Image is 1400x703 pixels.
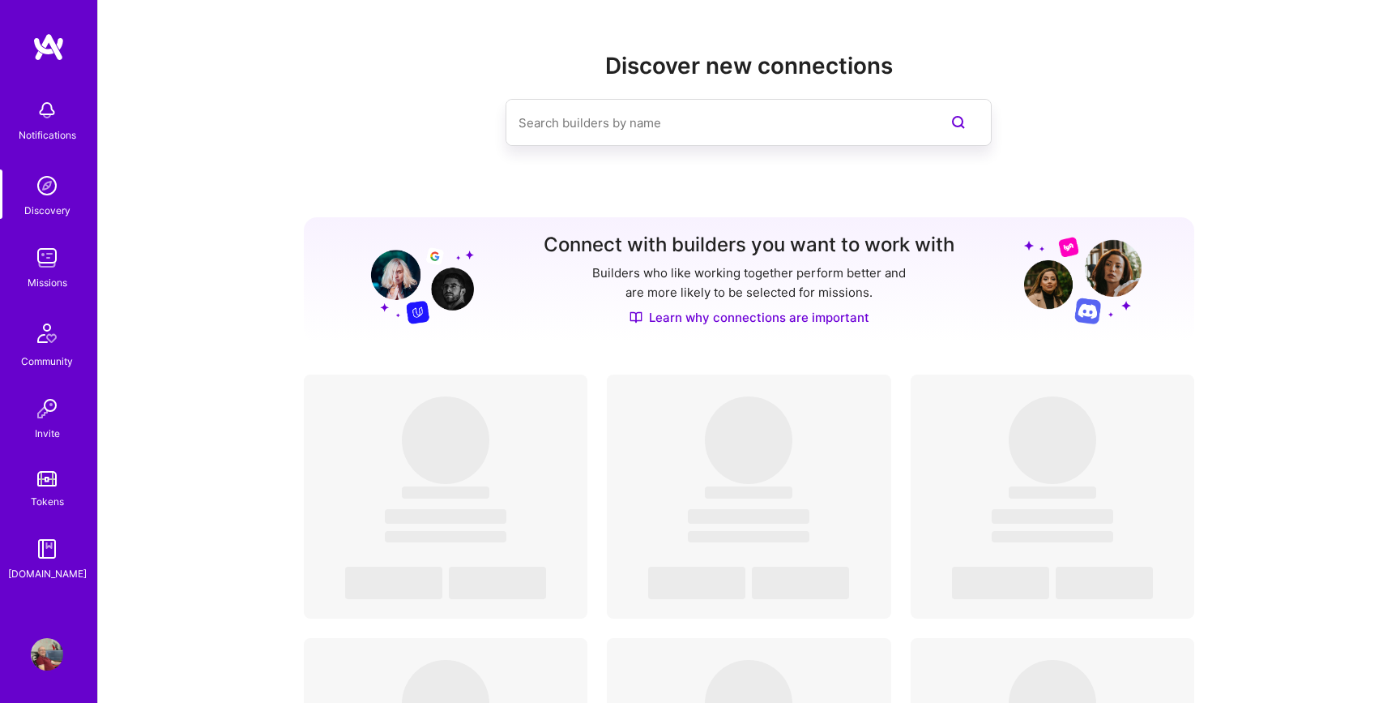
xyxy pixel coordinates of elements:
div: Tokens [31,493,64,510]
div: Community [21,353,73,370]
span: ‌ [402,487,489,499]
a: Learn why connections are important [630,309,869,326]
span: ‌ [449,567,546,599]
span: ‌ [688,509,809,524]
img: bell [31,94,63,126]
span: ‌ [385,509,506,524]
div: [DOMAIN_NAME] [8,565,87,582]
p: Builders who like working together perform better and are more likely to be selected for missions. [589,264,909,302]
img: discovery [31,169,63,202]
img: Community [28,314,66,353]
div: Invite [35,425,60,442]
a: User Avatar [27,638,67,671]
span: ‌ [1009,397,1096,484]
div: Notifications [19,126,76,144]
i: icon SearchPurple [949,113,968,132]
span: ‌ [648,567,745,599]
span: ‌ [1056,567,1153,599]
img: tokens [37,471,57,487]
input: Search builders by name [519,102,914,144]
img: teamwork [31,242,63,274]
div: Missions [28,274,67,291]
img: Grow your network [1024,236,1142,324]
span: ‌ [402,397,489,484]
span: ‌ [688,531,809,542]
img: Discover [630,311,642,324]
span: ‌ [705,487,792,499]
h3: Connect with builders you want to work with [544,234,954,257]
span: ‌ [345,567,442,599]
span: ‌ [752,567,849,599]
span: ‌ [992,509,1113,524]
img: User Avatar [31,638,63,671]
img: Grow your network [356,235,474,324]
h2: Discover new connections [304,53,1195,79]
div: Discovery [24,202,70,219]
span: ‌ [1009,487,1096,499]
span: ‌ [385,531,506,542]
img: Invite [31,392,63,425]
span: ‌ [952,567,1049,599]
img: guide book [31,533,63,565]
span: ‌ [992,531,1113,542]
span: ‌ [705,397,792,484]
img: logo [32,32,65,62]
